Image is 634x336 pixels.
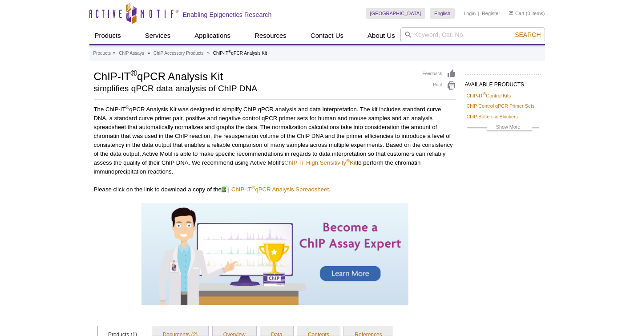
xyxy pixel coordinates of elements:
[93,49,111,57] a: Products
[512,31,543,39] button: Search
[130,68,137,78] sup: ®
[119,49,144,57] a: ChIP Assays
[284,159,357,166] a: ChIP-IT High Sensitivity®Kit
[228,49,231,54] sup: ®
[153,49,204,57] a: ChIP Accessory Products
[141,203,408,305] img: Become a ChIP Assay Expert
[183,11,272,19] h2: Enabling Epigenetics Research
[465,74,541,90] h2: AVAILABLE PRODUCTS
[509,11,513,15] img: Your Cart
[467,102,535,110] a: ChIP Control qPCR Primer Sets
[89,27,126,44] a: Products
[362,27,400,44] a: About Us
[94,105,456,176] p: The ChIP-IT qPCR Analysis Kit was designed to simplify ChIP qPCR analysis and data interpretation...
[94,185,456,194] p: Please click on the link to download a copy of the .
[509,8,545,19] li: (0 items)
[207,51,210,56] li: »
[94,69,414,82] h1: ChIP-IT qPCR Analysis Kit
[140,27,176,44] a: Services
[400,27,545,42] input: Keyword, Cat. No.
[430,8,455,19] a: English
[189,27,236,44] a: Applications
[113,51,116,56] li: »
[467,92,511,100] a: ChIP-IT®Control Kits
[346,158,350,163] sup: ®
[249,27,292,44] a: Resources
[483,92,486,96] sup: ®
[467,113,518,121] a: ChIP Buffers & Blockers
[366,8,426,19] a: [GEOGRAPHIC_DATA]
[251,185,255,190] sup: ®
[423,81,456,91] a: Print
[423,69,456,79] a: Feedback
[125,105,129,110] sup: ®
[464,10,476,16] a: Login
[213,51,267,56] li: ChIP-IT qPCR Analysis Kit
[305,27,349,44] a: Contact Us
[515,31,541,38] span: Search
[509,10,525,16] a: Cart
[148,51,150,56] li: »
[94,85,414,93] h2: simplifies qPCR data analysis of ChIP DNA
[482,10,500,16] a: Register
[467,123,539,133] a: Show More
[478,8,480,19] li: |
[222,185,329,194] a: ChIP-IT®qPCR Analysis Spreadsheet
